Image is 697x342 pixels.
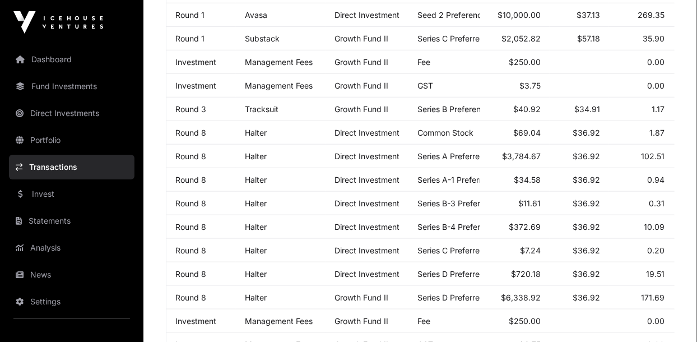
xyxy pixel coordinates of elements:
a: Round 8 [175,293,206,302]
span: Series A Preferred Stock [417,151,508,161]
span: $36.92 [573,293,600,302]
a: Growth Fund II [334,316,388,326]
span: Series D Preferred Stock [417,293,508,302]
a: Settings [9,289,134,314]
span: $37.13 [577,10,600,20]
span: 0.00 [647,57,665,67]
td: $40.92 [480,98,550,121]
td: $3.75 [480,74,550,98]
a: Invest [9,182,134,206]
span: $57.18 [577,34,600,43]
span: 102.51 [641,151,665,161]
span: GST [417,81,433,90]
span: $36.92 [573,222,600,232]
a: Growth Fund II [334,34,388,43]
a: Round 8 [175,269,206,279]
a: Portfolio [9,128,134,152]
a: Round 8 [175,151,206,161]
a: Round 8 [175,246,206,255]
a: Round 1 [175,10,205,20]
a: Growth Fund II [334,81,388,90]
a: News [9,262,134,287]
a: Substack [245,34,280,43]
span: Series D Preferred Stock [417,269,508,279]
a: Investment [175,57,216,67]
span: $36.92 [573,128,600,137]
a: Halter [245,175,267,184]
a: Direct Investments [9,101,134,126]
td: $7.24 [480,239,550,262]
span: Fee [417,57,430,67]
span: Direct Investment [334,10,399,20]
span: Direct Investment [334,246,399,255]
td: $3,784.67 [480,145,550,168]
a: Round 8 [175,222,206,232]
span: $36.92 [573,151,600,161]
span: $36.92 [573,269,600,279]
a: Investment [175,81,216,90]
a: Halter [245,222,267,232]
span: 0.00 [647,81,665,90]
span: $36.92 [573,246,600,255]
span: 0.94 [647,175,665,184]
a: Fund Investments [9,74,134,99]
a: Halter [245,198,267,208]
a: Statements [9,209,134,233]
a: Dashboard [9,47,134,72]
a: Round 8 [175,175,206,184]
a: Growth Fund II [334,57,388,67]
span: Seed 2 Preference Shares [417,10,514,20]
span: Series B-4 Preferred Stock [417,222,516,232]
a: Halter [245,128,267,137]
td: $11.61 [480,192,550,215]
span: Direct Investment [334,222,399,232]
span: Series C Preferred Stock [417,34,508,43]
span: 10.09 [644,222,665,232]
a: Avasa [245,10,267,20]
a: Round 8 [175,128,206,137]
span: $36.92 [573,175,600,184]
a: Halter [245,246,267,255]
p: Management Fees [245,57,317,67]
span: 269.35 [638,10,665,20]
td: $372.69 [480,215,550,239]
td: $250.00 [480,309,550,333]
span: $34.91 [574,104,600,114]
a: Halter [245,293,267,302]
p: Management Fees [245,81,317,90]
td: $6,338.92 [480,286,550,309]
a: Round 8 [175,198,206,208]
td: $250.00 [480,50,550,74]
span: 35.90 [643,34,665,43]
a: Halter [245,269,267,279]
span: Series A-1 Preferred Stock [417,175,515,184]
span: 1.17 [652,104,665,114]
span: Direct Investment [334,128,399,137]
td: $10,000.00 [480,3,550,27]
td: $69.04 [480,121,550,145]
span: Series C Preferred Stock [417,246,508,255]
span: Series B Preference Shares [417,104,517,114]
a: Tracksuit [245,104,278,114]
a: Transactions [9,155,134,179]
a: Growth Fund II [334,293,388,302]
iframe: Chat Widget [641,288,697,342]
span: Common Stock [417,128,473,137]
a: Investment [175,316,216,326]
td: $720.18 [480,262,550,286]
td: $34.58 [480,168,550,192]
span: $36.92 [573,198,600,208]
a: Analysis [9,235,134,260]
p: Management Fees [245,316,317,326]
a: Round 3 [175,104,206,114]
span: 0.31 [649,198,665,208]
span: Direct Investment [334,175,399,184]
span: Direct Investment [334,151,399,161]
span: Series B-3 Preferred Stock [417,198,516,208]
a: Growth Fund II [334,104,388,114]
a: Halter [245,151,267,161]
span: Direct Investment [334,198,399,208]
span: Fee [417,316,430,326]
img: Icehouse Ventures Logo [13,11,103,34]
